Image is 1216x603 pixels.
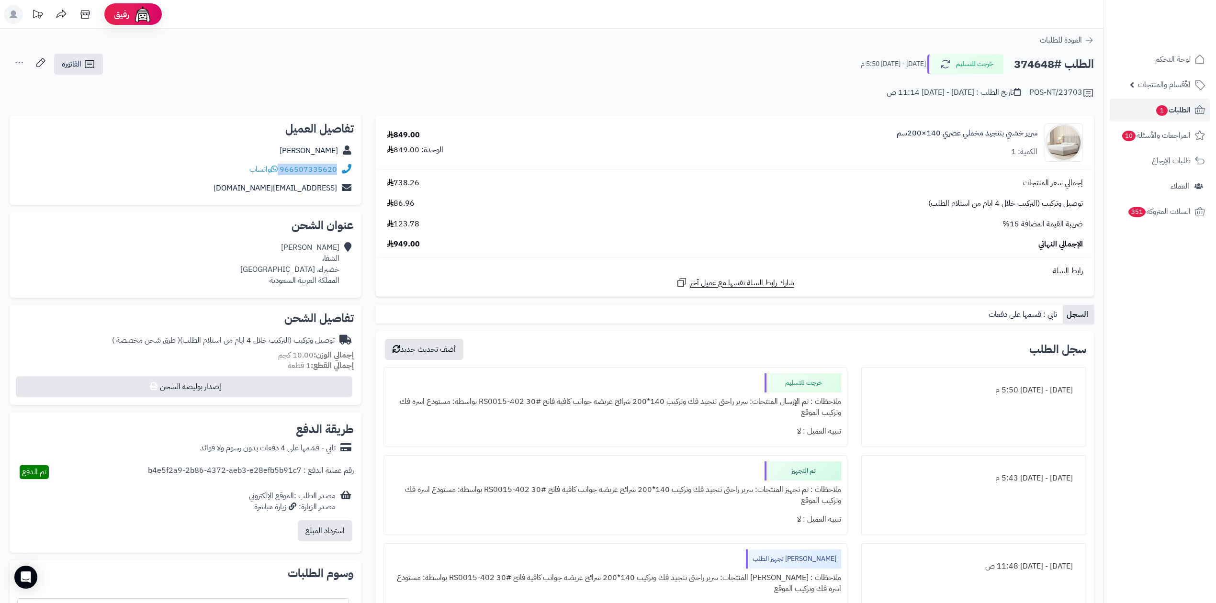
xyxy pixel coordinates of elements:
div: [PERSON_NAME] تجهيز الطلب [746,549,841,569]
a: تحديثات المنصة [25,5,49,26]
div: ملاحظات : تم الإرسال المنتجات: سرير راحتى تنجيد فك وتركيب 140*200 شرائح عريضه جوانب كافية فاتح #3... [390,392,841,422]
div: POS-NT/23703 [1029,87,1094,99]
h2: وسوم الطلبات [17,568,354,579]
a: الفاتورة [54,54,103,75]
a: سرير خشبي بتنجيد مخملي عصري 140×200سم [897,128,1037,139]
a: تابي : قسمها على دفعات [985,305,1063,324]
h2: تفاصيل الشحن [17,313,354,324]
span: 123.78 [387,219,419,230]
span: توصيل وتركيب (التركيب خلال 4 ايام من استلام الطلب) [928,198,1083,209]
span: 949.00 [387,239,420,250]
span: طلبات الإرجاع [1152,154,1191,167]
strong: إجمالي القطع: [311,360,354,371]
div: [DATE] - [DATE] 11:48 ص [867,557,1080,576]
div: توصيل وتركيب (التركيب خلال 4 ايام من استلام الطلب) [112,335,335,346]
span: 86.96 [387,198,415,209]
span: الإجمالي النهائي [1038,239,1083,250]
button: استرداد المبلغ [298,520,352,541]
img: 1756283676-1-90x90.jpg [1045,123,1082,162]
div: الوحدة: 849.00 [387,145,443,156]
span: ضريبة القيمة المضافة 15% [1002,219,1083,230]
a: [PERSON_NAME] [280,145,338,156]
small: 1 قطعة [288,360,354,371]
span: الفاتورة [62,58,81,70]
h2: طريقة الدفع [296,424,354,435]
span: شارك رابط السلة نفسها مع عميل آخر [690,278,794,289]
a: شارك رابط السلة نفسها مع عميل آخر [676,277,794,289]
div: تابي - قسّمها على 4 دفعات بدون رسوم ولا فوائد [200,443,336,454]
button: إصدار بوليصة الشحن [16,376,352,397]
div: خرجت للتسليم [765,373,841,392]
div: رقم عملية الدفع : b4e5f2a9-2b86-4372-aeb3-e28efb5b91c7 [148,465,354,479]
span: لوحة التحكم [1155,53,1191,66]
div: 849.00 [387,130,420,141]
span: العودة للطلبات [1040,34,1082,46]
div: ملاحظات : تم تجهيز المنتجات: سرير راحتى تنجيد فك وتركيب 140*200 شرائح عريضه جوانب كافية فاتح #30 ... [390,480,841,510]
small: [DATE] - [DATE] 5:50 م [861,59,926,69]
a: العودة للطلبات [1040,34,1094,46]
button: أضف تحديث جديد [385,339,463,360]
img: logo-2.png [1151,27,1207,47]
a: المراجعات والأسئلة10 [1110,124,1210,147]
div: تنبيه العميل : لا [390,510,841,529]
div: Open Intercom Messenger [14,566,37,589]
div: مصدر الزيارة: زيارة مباشرة [249,502,336,513]
span: 351 [1128,207,1146,217]
small: 10.00 كجم [278,349,354,361]
button: خرجت للتسليم [927,54,1004,74]
a: 966507335620 [280,164,337,175]
div: رابط السلة [380,266,1090,277]
span: 10 [1122,131,1136,141]
span: الأقسام والمنتجات [1138,78,1191,91]
div: مصدر الطلب :الموقع الإلكتروني [249,491,336,513]
div: تنبيه العميل : لا [390,422,841,441]
div: تم التجهيز [765,461,841,480]
div: الكمية: 1 [1011,146,1037,157]
span: السلات المتروكة [1127,205,1191,218]
div: [PERSON_NAME] الشفا، خضيراء، [GEOGRAPHIC_DATA] المملكة العربية السعودية [240,242,339,286]
a: واتساب [249,164,278,175]
span: 1 [1156,105,1168,116]
img: ai-face.png [133,5,152,24]
span: العملاء [1171,179,1189,193]
strong: إجمالي الوزن: [314,349,354,361]
h2: تفاصيل العميل [17,123,354,134]
a: [EMAIL_ADDRESS][DOMAIN_NAME] [214,182,337,194]
span: تم الدفع [22,466,46,478]
span: المراجعات والأسئلة [1121,129,1191,142]
a: الطلبات1 [1110,99,1210,122]
span: الطلبات [1155,103,1191,117]
a: السجل [1063,305,1094,324]
h2: الطلب #374648 [1014,55,1094,74]
span: رفيق [114,9,129,20]
a: السلات المتروكة351 [1110,200,1210,223]
span: ( طرق شحن مخصصة ) [112,335,180,346]
div: [DATE] - [DATE] 5:50 م [867,381,1080,400]
a: العملاء [1110,175,1210,198]
div: تاريخ الطلب : [DATE] - [DATE] 11:14 ص [887,87,1021,98]
h3: سجل الطلب [1029,344,1086,355]
a: طلبات الإرجاع [1110,149,1210,172]
span: 738.26 [387,178,419,189]
a: لوحة التحكم [1110,48,1210,71]
span: إجمالي سعر المنتجات [1023,178,1083,189]
h2: عنوان الشحن [17,220,354,231]
div: ملاحظات : [PERSON_NAME] المنتجات: سرير راحتى تنجيد فك وتركيب 140*200 شرائح عريضه جوانب كافية فاتح... [390,569,841,598]
div: [DATE] - [DATE] 5:43 م [867,469,1080,488]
